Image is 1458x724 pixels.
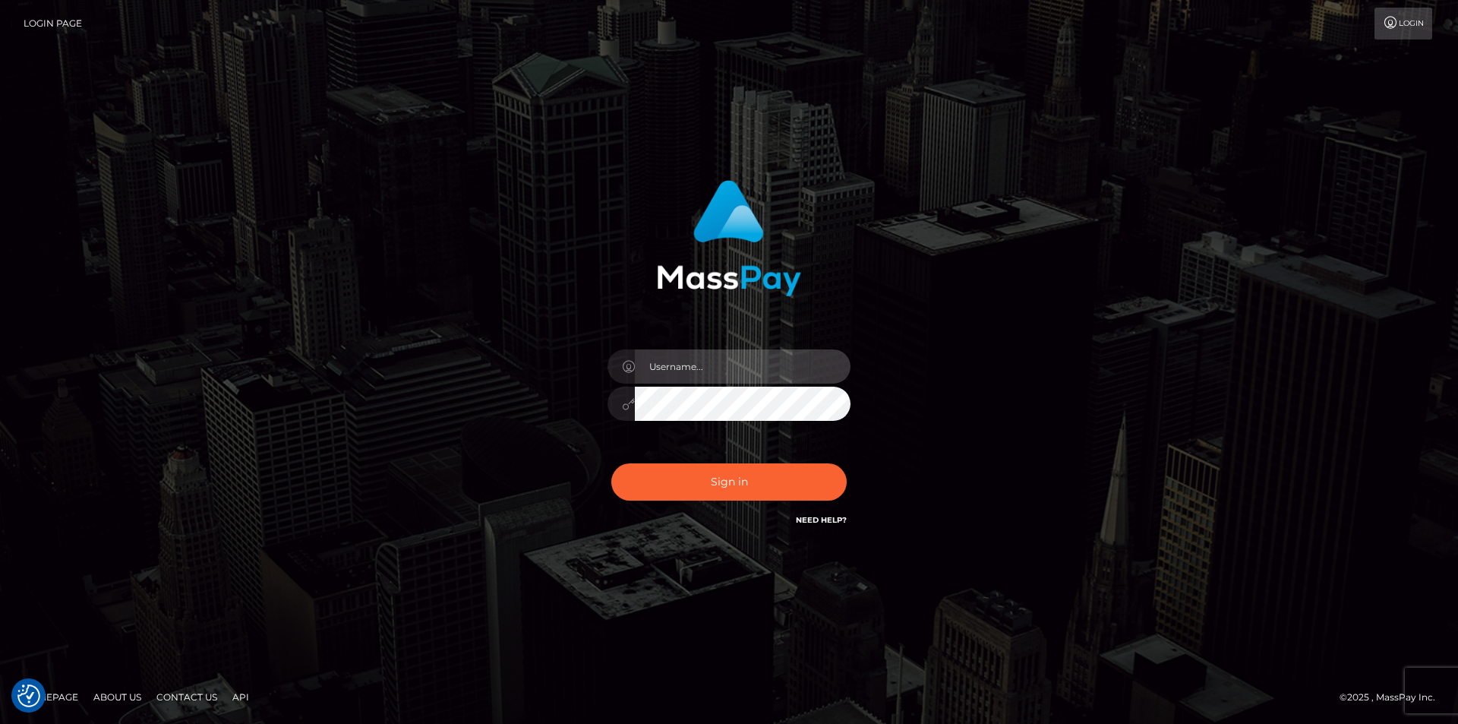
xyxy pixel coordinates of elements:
[1340,689,1447,706] div: © 2025 , MassPay Inc.
[17,684,40,707] button: Consent Preferences
[1374,8,1432,40] a: Login
[150,685,223,709] a: Contact Us
[611,463,847,501] button: Sign in
[635,349,850,384] input: Username...
[657,180,801,296] img: MassPay Login
[796,515,847,525] a: Need Help?
[226,685,255,709] a: API
[24,8,82,40] a: Login Page
[87,685,147,709] a: About Us
[17,684,40,707] img: Revisit consent button
[17,685,84,709] a: Homepage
